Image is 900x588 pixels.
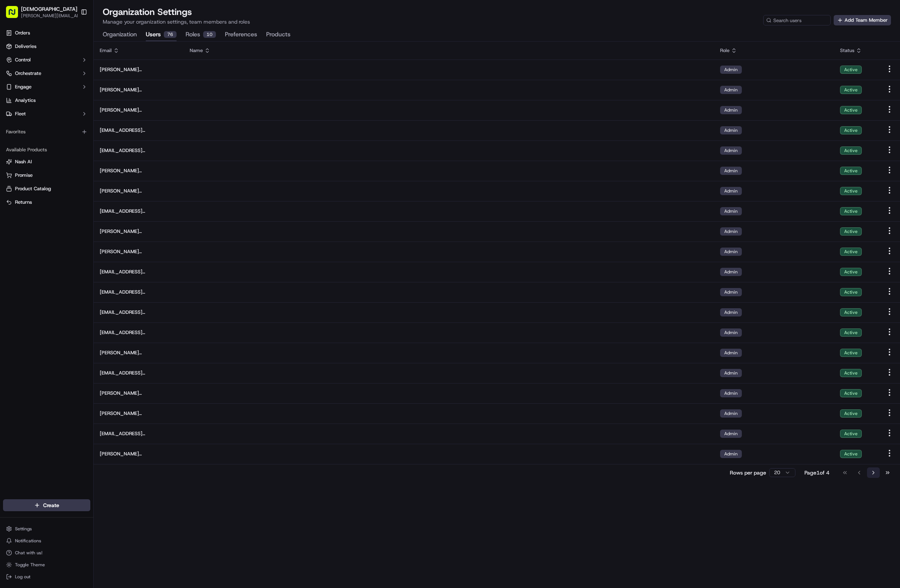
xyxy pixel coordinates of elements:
img: Nash [7,7,22,22]
button: Promise [3,169,90,181]
div: Admin [720,167,742,175]
div: Admin [720,207,742,215]
div: Active [840,146,862,155]
button: Products [266,28,291,41]
button: Start new chat [127,74,136,83]
div: We're available if you need us! [34,79,103,85]
span: [EMAIL_ADDRESS][DOMAIN_NAME] [100,370,178,376]
button: Log out [3,572,90,582]
div: Active [840,207,862,215]
div: Admin [720,450,742,458]
button: See all [116,96,136,105]
div: Admin [720,389,742,397]
span: Deliveries [15,43,36,50]
a: 💻API Documentation [60,164,123,178]
button: Create [3,499,90,511]
span: [PERSON_NAME][EMAIL_ADDRESS][DOMAIN_NAME] [100,188,178,194]
button: Orchestrate [3,67,90,79]
span: [PERSON_NAME][EMAIL_ADDRESS][DOMAIN_NAME] [100,107,178,113]
div: Admin [720,146,742,155]
a: Nash AI [6,158,87,165]
div: Role [720,47,828,54]
span: [PERSON_NAME][EMAIL_ADDRESS][DOMAIN_NAME] [100,87,178,93]
div: Admin [720,409,742,418]
div: Active [840,450,862,458]
div: 📗 [7,168,13,174]
div: Admin [720,66,742,74]
button: Organization [103,28,137,41]
span: [EMAIL_ADDRESS][DOMAIN_NAME] [100,208,178,215]
div: Admin [720,430,742,438]
div: Admin [720,288,742,296]
button: [PERSON_NAME][EMAIL_ADDRESS][DOMAIN_NAME] [21,13,85,19]
div: Start new chat [34,72,123,79]
button: Control [3,54,90,66]
div: Past conversations [7,97,50,103]
div: 76 [164,31,177,38]
div: Active [840,66,862,74]
input: Search users [763,15,831,25]
span: • [62,116,65,122]
span: [PERSON_NAME][EMAIL_ADDRESS][DOMAIN_NAME] [100,167,178,174]
div: Active [840,349,862,357]
div: Admin [720,227,742,236]
h1: Organization Settings [103,6,250,18]
span: Settings [15,526,32,532]
button: Fleet [3,108,90,120]
span: [EMAIL_ADDRESS][DOMAIN_NAME] [100,309,178,316]
span: Log out [15,574,30,580]
span: Pylon [75,186,91,191]
span: [DEMOGRAPHIC_DATA] [21,5,77,13]
span: [PERSON_NAME][EMAIL_ADDRESS][DOMAIN_NAME] [100,248,178,255]
a: Orders [3,27,90,39]
div: Admin [720,308,742,316]
span: Knowledge Base [15,167,57,175]
a: 📗Knowledge Base [4,164,60,178]
div: Email [100,47,178,54]
img: 1755196953914-cd9d9cba-b7f7-46ee-b6f5-75ff69acacf5 [16,72,29,85]
div: Active [840,409,862,418]
span: [PERSON_NAME][EMAIL_ADDRESS][DOMAIN_NAME] [100,66,178,73]
span: Orders [15,30,30,36]
span: [EMAIL_ADDRESS][DOMAIN_NAME] [100,269,178,275]
button: Roles [186,28,216,41]
div: Admin [720,86,742,94]
div: Active [840,288,862,296]
div: Active [840,268,862,276]
span: Returns [15,199,32,206]
img: 1736555255976-a54dd68f-1ca7-489b-9aae-adbdc363a1c4 [7,72,21,85]
span: [PERSON_NAME][EMAIL_ADDRESS][DOMAIN_NAME] [100,451,178,457]
div: 💻 [63,168,69,174]
button: Product Catalog [3,183,90,195]
div: Admin [720,349,742,357]
div: Admin [720,328,742,337]
span: [DATE] [66,116,82,122]
div: Active [840,248,862,256]
div: Status [840,47,873,54]
a: Promise [6,172,87,179]
img: Liam S. [7,109,19,121]
input: Got a question? Start typing here... [19,48,135,56]
span: [EMAIL_ADDRESS][DOMAIN_NAME] [100,147,178,154]
span: Fleet [15,110,26,117]
div: Active [840,167,862,175]
span: [EMAIL_ADDRESS][DOMAIN_NAME] [100,329,178,336]
a: Product Catalog [6,185,87,192]
a: Deliveries [3,40,90,52]
div: Active [840,328,862,337]
button: Add Team Member [834,15,891,25]
button: Users [146,28,177,41]
p: Rows per page [730,469,766,476]
div: Name [190,47,708,54]
div: Page 1 of 4 [804,469,830,476]
div: Admin [720,106,742,114]
div: Active [840,187,862,195]
div: Admin [720,248,742,256]
span: • [25,136,27,142]
span: Chat with us! [15,550,42,556]
span: Control [15,57,31,63]
button: Nash AI [3,156,90,168]
a: Returns [6,199,87,206]
div: Active [840,369,862,377]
